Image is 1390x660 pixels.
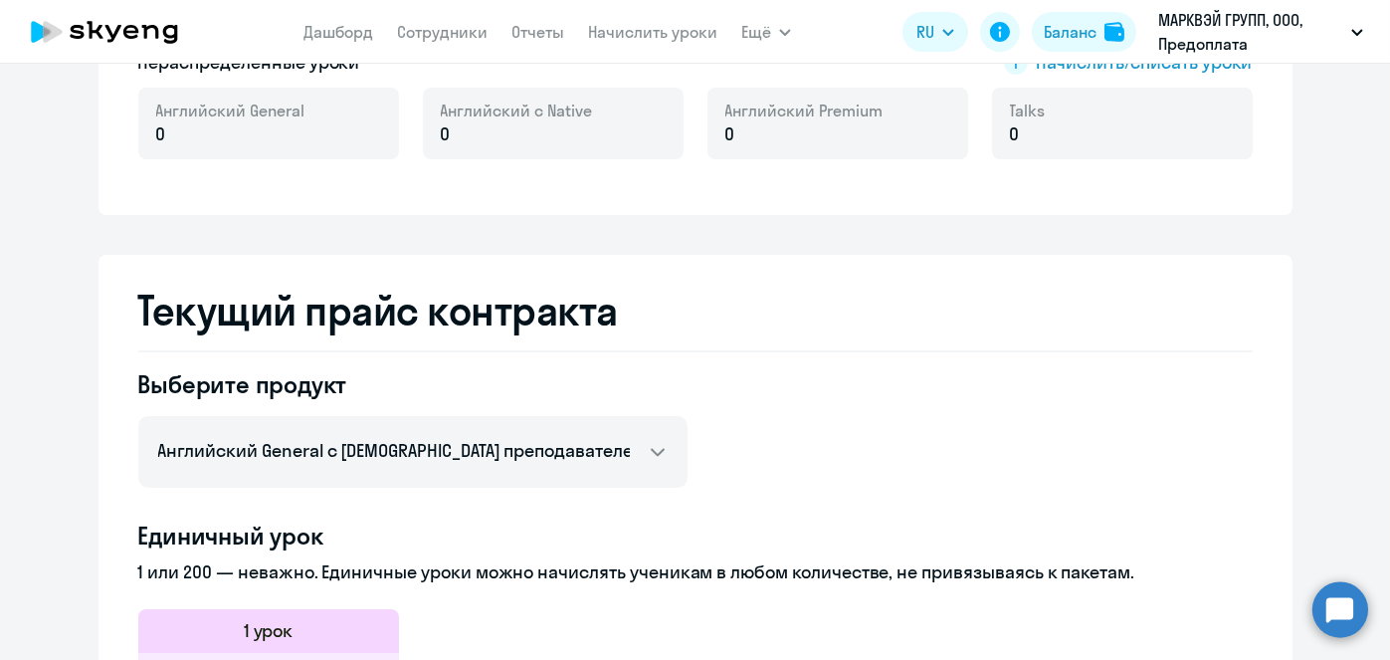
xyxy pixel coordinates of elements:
[1010,121,1020,147] span: 0
[741,20,771,44] span: Ещё
[244,618,294,644] h5: 1 урок
[1032,12,1136,52] button: Балансbalance
[1044,20,1096,44] div: Баланс
[397,22,488,42] a: Сотрудники
[138,368,688,400] h4: Выберите продукт
[1158,8,1343,56] p: МАРКВЭЙ ГРУПП, ООО, Предоплата
[1104,22,1124,42] img: balance
[1010,100,1046,121] span: Talks
[902,12,968,52] button: RU
[588,22,717,42] a: Начислить уроки
[441,121,451,147] span: 0
[138,559,1253,585] p: 1 или 200 — неважно. Единичные уроки можно начислять ученикам в любом количестве, не привязываясь...
[916,20,934,44] span: RU
[1148,8,1373,56] button: МАРКВЭЙ ГРУПП, ООО, Предоплата
[725,100,884,121] span: Английский Premium
[156,100,305,121] span: Английский General
[725,121,735,147] span: 0
[138,287,1253,334] h2: Текущий прайс контракта
[303,22,373,42] a: Дашборд
[441,100,593,121] span: Английский с Native
[156,121,166,147] span: 0
[741,12,791,52] button: Ещё
[511,22,564,42] a: Отчеты
[138,520,1253,551] h4: Единичный урок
